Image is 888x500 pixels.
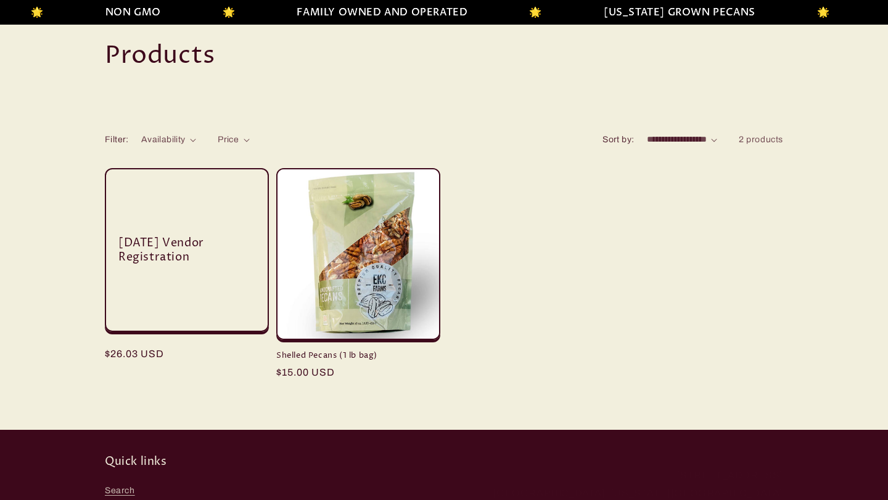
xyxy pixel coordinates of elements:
[141,133,196,146] summary: Availability (0 selected)
[105,40,783,72] h1: Products
[602,135,634,144] label: Sort by:
[528,4,541,22] li: 🌟
[30,4,43,22] li: 🌟
[105,454,440,469] h2: Quick links
[276,350,440,361] a: Shelled Pecans (1 lb bag)
[295,4,466,22] li: FAMILY OWNED AND OPERATED
[104,4,159,22] li: NON GMO
[816,4,829,22] li: 🌟
[105,133,129,146] h2: Filter:
[602,4,754,22] li: [US_STATE] GROWN PECANS
[105,483,135,498] a: Search
[218,133,250,146] summary: Price
[739,135,783,144] span: 2 products
[118,236,255,265] a: [DATE] Vendor Registration
[105,347,164,361] span: $26.03 USD
[221,4,234,22] li: 🌟
[141,135,186,144] span: Availability
[218,135,239,144] span: Price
